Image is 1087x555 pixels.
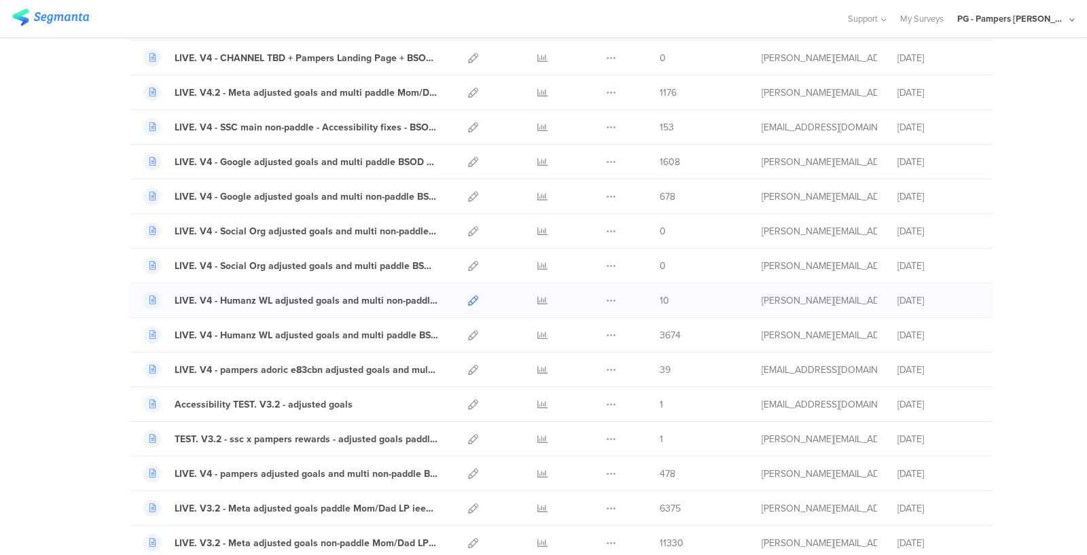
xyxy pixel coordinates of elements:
[143,187,438,205] a: LIVE. V4 - Google adjusted goals and multi non-paddle BSOD LP ocf695
[957,12,1066,25] div: PG - Pampers [PERSON_NAME]
[12,9,89,26] img: segmanta logo
[143,465,438,482] a: LIVE. V4 - pampers adjusted goals and multi non-paddle BSOD LP c5s842
[143,118,438,136] a: LIVE. V4 - SSC main non-paddle - Accessibility fixes - BSOD LP 4fo5fc
[175,363,438,377] div: LIVE. V4 - pampers adoric e83cbn adjusted goals and multi BSOD LP
[660,86,677,100] span: 1176
[897,224,979,238] div: [DATE]
[143,153,438,171] a: LIVE. V4 - Google adjusted goals and multi paddle BSOD LP 3t4561
[762,467,877,481] div: aguiar.s@pg.com
[175,432,438,446] div: TEST. V3.2 - ssc x pampers rewards - adjusted goals paddle BSOD LP ec6ede
[897,501,979,516] div: [DATE]
[660,363,671,377] span: 39
[762,51,877,65] div: aguiar.s@pg.com
[143,222,438,240] a: LIVE. V4 - Social Org adjusted goals and multi non-paddle BSOD 0atc98
[175,51,438,65] div: LIVE. V4 - CHANNEL TBD + Pampers Landing Page + BSOD SP paddle xd514b
[143,257,438,274] a: LIVE. V4 - Social Org adjusted goals and multi paddle BSOD LP 60p2b9
[762,397,877,412] div: hougui.yh.1@pg.com
[762,501,877,516] div: aguiar.s@pg.com
[175,155,438,169] div: LIVE. V4 - Google adjusted goals and multi paddle BSOD LP 3t4561
[660,190,675,204] span: 678
[762,536,877,550] div: aguiar.s@pg.com
[762,363,877,377] div: hougui.yh.1@pg.com
[762,155,877,169] div: aguiar.s@pg.com
[762,224,877,238] div: aguiar.s@pg.com
[175,293,438,308] div: LIVE. V4 - Humanz WL adjusted goals and multi non-paddle BSOD 8cf0dw
[897,397,979,412] div: [DATE]
[175,224,438,238] div: LIVE. V4 - Social Org adjusted goals and multi non-paddle BSOD 0atc98
[143,361,438,378] a: LIVE. V4 - pampers adoric e83cbn adjusted goals and multi BSOD LP
[762,86,877,100] div: aguiar.s@pg.com
[897,86,979,100] div: [DATE]
[660,293,669,308] span: 10
[175,259,438,273] div: LIVE. V4 - Social Org adjusted goals and multi paddle BSOD LP 60p2b9
[897,120,979,135] div: [DATE]
[143,49,438,67] a: LIVE. V4 - CHANNEL TBD + Pampers Landing Page + BSOD SP paddle xd514b
[143,499,438,517] a: LIVE. V3.2 - Meta adjusted goals paddle Mom/Dad LP iee78e
[143,395,353,413] a: Accessibility TEST. V3.2 - adjusted goals
[762,190,877,204] div: aguiar.s@pg.com
[897,432,979,446] div: [DATE]
[897,293,979,308] div: [DATE]
[143,291,438,309] a: LIVE. V4 - Humanz WL adjusted goals and multi non-paddle BSOD 8cf0dw
[175,120,438,135] div: LIVE. V4 - SSC main non-paddle - Accessibility fixes - BSOD LP 4fo5fc
[660,501,681,516] span: 6375
[660,467,675,481] span: 478
[143,84,438,101] a: LIVE. V4.2 - Meta adjusted goals and multi paddle Mom/Dad LP a2d4j3
[897,328,979,342] div: [DATE]
[660,120,674,135] span: 153
[762,259,877,273] div: aguiar.s@pg.com
[660,224,666,238] span: 0
[897,363,979,377] div: [DATE]
[897,536,979,550] div: [DATE]
[762,120,877,135] div: hougui.yh.1@pg.com
[660,259,666,273] span: 0
[175,86,438,100] div: LIVE. V4.2 - Meta adjusted goals and multi paddle Mom/Dad LP a2d4j3
[762,432,877,446] div: aguiar.s@pg.com
[848,12,878,25] span: Support
[175,501,438,516] div: LIVE. V3.2 - Meta adjusted goals paddle Mom/Dad LP iee78e
[175,328,438,342] div: LIVE. V4 - Humanz WL adjusted goals and multi paddle BSOD LP ua6eed
[660,536,683,550] span: 11330
[762,293,877,308] div: aguiar.s@pg.com
[897,51,979,65] div: [DATE]
[660,432,663,446] span: 1
[175,536,438,550] div: LIVE. V3.2 - Meta adjusted goals non-paddle Mom/Dad LP afxe35
[897,190,979,204] div: [DATE]
[143,430,438,448] a: TEST. V3.2 - ssc x pampers rewards - adjusted goals paddle BSOD LP ec6ede
[175,467,438,481] div: LIVE. V4 - pampers adjusted goals and multi non-paddle BSOD LP c5s842
[897,259,979,273] div: [DATE]
[897,467,979,481] div: [DATE]
[660,397,663,412] span: 1
[660,51,666,65] span: 0
[143,326,438,344] a: LIVE. V4 - Humanz WL adjusted goals and multi paddle BSOD LP ua6eed
[175,397,353,412] div: Accessibility TEST. V3.2 - adjusted goals
[175,190,438,204] div: LIVE. V4 - Google adjusted goals and multi non-paddle BSOD LP ocf695
[143,534,438,552] a: LIVE. V3.2 - Meta adjusted goals non-paddle Mom/Dad LP afxe35
[660,155,680,169] span: 1608
[660,328,681,342] span: 3674
[762,328,877,342] div: aguiar.s@pg.com
[897,155,979,169] div: [DATE]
